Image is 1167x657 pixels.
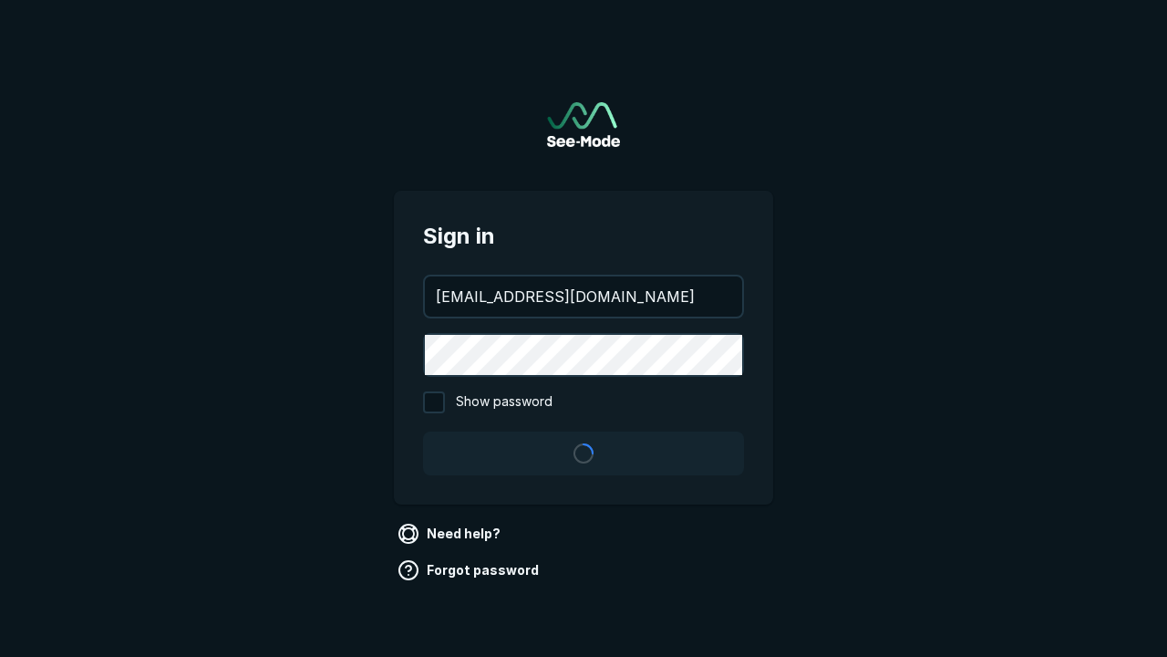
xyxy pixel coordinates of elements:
span: Show password [456,391,553,413]
a: Go to sign in [547,102,620,147]
img: See-Mode Logo [547,102,620,147]
input: your@email.com [425,276,742,317]
a: Need help? [394,519,508,548]
span: Sign in [423,220,744,253]
a: Forgot password [394,556,546,585]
